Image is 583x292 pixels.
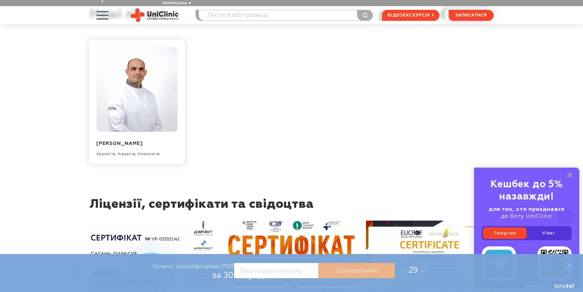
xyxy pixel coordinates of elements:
[455,13,487,17] span: записатися
[395,264,426,275] span: 29
[96,141,142,146] a: [PERSON_NAME]
[525,284,551,288] span: Віртуальна АТС
[418,267,426,275] span: :99
[163,2,187,5] span: Українська
[387,10,430,21] span: відеоекскурсія
[153,262,267,279] div: Хочете, зателефонуємо [PERSON_NAME]
[96,147,178,157] div: Урологія, Хірургія, Онкологія
[483,227,527,239] a: Telegram
[382,10,439,21] a: відеоекскурсія
[96,47,177,132] img: Сагань Олексій Степанович
[234,284,362,289] div: Вільних операторів на лінії: 10 Замовлень дзвінків за сьогодні: 20+
[489,207,565,212] b: для тих, хто приєднався
[400,267,409,275] span: 00:
[449,10,494,21] button: записатися
[131,8,179,22] img: Uniclinic
[527,227,570,239] a: Viber
[212,269,267,280] span: за 30 секунд?
[199,10,373,21] input: Послуга або прізвище
[161,1,191,6] button: Українська
[96,87,177,91] a: Сагань Олексій Степанович
[482,206,572,220] div: до боту UniClinic
[482,178,572,203] div: Кешбек до 5% назавжди!
[90,198,494,221] div: Ліцензії, сертифікати та свідоцтва
[318,263,395,278] a: Зателефонуйте
[234,263,318,278] input: Ваш номер телефону
[519,284,575,292] a: Віртуальна АТС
